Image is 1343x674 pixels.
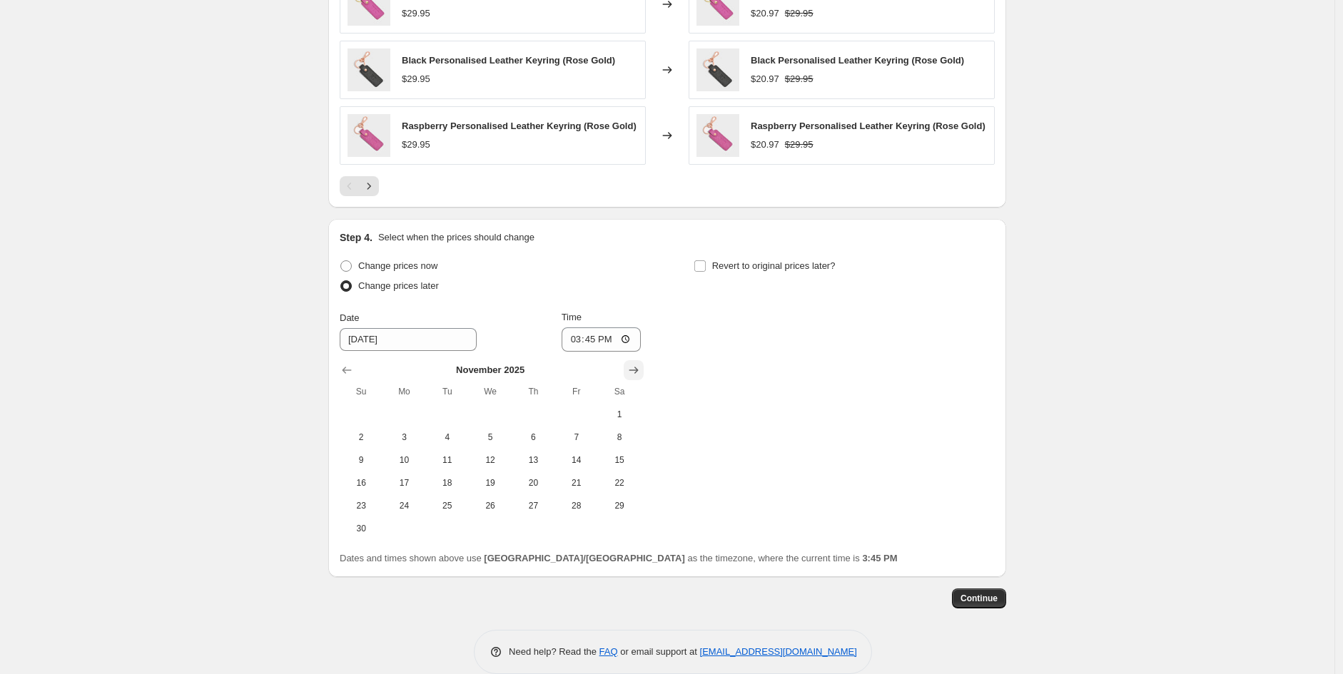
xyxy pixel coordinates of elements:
button: Friday November 28 2025 [555,494,598,517]
span: 10 [388,454,420,466]
button: Tuesday November 18 2025 [426,471,469,494]
span: 26 [475,500,506,511]
span: We [475,386,506,397]
span: Change prices later [358,280,439,291]
span: Tu [432,386,463,397]
p: Select when the prices should change [378,230,534,245]
button: Thursday November 13 2025 [512,449,554,471]
span: Mo [388,386,420,397]
span: 11 [432,454,463,466]
img: RaspberryPersonalisedLeatherKeyringRoseGold-TheLabelHouseCollection_80x.jpg [348,114,390,157]
span: 5 [475,432,506,443]
span: 16 [345,477,377,489]
th: Thursday [512,380,554,403]
span: 6 [517,432,549,443]
button: Monday November 10 2025 [382,449,425,471]
span: 7 [561,432,592,443]
span: Su [345,386,377,397]
button: Thursday November 6 2025 [512,426,554,449]
button: Wednesday November 5 2025 [469,426,512,449]
img: BlackPersonalisedLeatherKeyringRoseGold-TheLabelHouseCollection_80x.jpg [348,48,390,91]
span: 17 [388,477,420,489]
span: 8 [604,432,635,443]
span: Revert to original prices later? [712,260,836,271]
th: Monday [382,380,425,403]
button: Wednesday November 19 2025 [469,471,512,494]
b: 3:45 PM [862,553,897,563]
span: 25 [432,500,463,511]
span: 27 [517,500,549,511]
strike: $29.95 [785,72,814,86]
div: $20.97 [751,6,779,21]
span: 4 [432,432,463,443]
button: Sunday November 23 2025 [340,494,382,517]
button: Tuesday November 25 2025 [426,494,469,517]
button: Saturday November 15 2025 [598,449,641,471]
button: Show previous month, October 2025 [337,360,357,380]
span: 19 [475,477,506,489]
span: 30 [345,523,377,534]
span: Change prices now [358,260,437,271]
th: Saturday [598,380,641,403]
span: 9 [345,454,377,466]
button: Friday November 7 2025 [555,426,598,449]
img: RaspberryPersonalisedLeatherKeyringRoseGold-TheLabelHouseCollection_80x.jpg [696,114,739,157]
button: Saturday November 8 2025 [598,426,641,449]
button: Tuesday November 4 2025 [426,426,469,449]
span: 14 [561,454,592,466]
button: Friday November 21 2025 [555,471,598,494]
button: Sunday November 16 2025 [340,471,382,494]
span: 18 [432,477,463,489]
button: Next [359,176,379,196]
a: [EMAIL_ADDRESS][DOMAIN_NAME] [700,646,857,657]
input: 10/1/2025 [340,328,477,351]
button: Sunday November 2 2025 [340,426,382,449]
span: or email support at [618,646,700,657]
th: Tuesday [426,380,469,403]
span: 24 [388,500,420,511]
button: Sunday November 9 2025 [340,449,382,471]
button: Wednesday November 12 2025 [469,449,512,471]
span: 29 [604,500,635,511]
div: $29.95 [402,6,430,21]
button: Saturday November 1 2025 [598,403,641,426]
div: $20.97 [751,138,779,152]
div: $20.97 [751,72,779,86]
th: Wednesday [469,380,512,403]
b: [GEOGRAPHIC_DATA]/[GEOGRAPHIC_DATA] [484,553,684,563]
span: Dates and times shown above use as the timezone, where the current time is [340,553,898,563]
button: Saturday November 29 2025 [598,494,641,517]
span: Continue [961,593,998,604]
input: 12:00 [562,327,642,352]
span: Black Personalised Leather Keyring (Rose Gold) [402,55,615,66]
span: 20 [517,477,549,489]
img: BlackPersonalisedLeatherKeyringRoseGold-TheLabelHouseCollection_80x.jpg [696,48,739,91]
span: Date [340,312,359,323]
strike: $29.95 [785,138,814,152]
span: 28 [561,500,592,511]
th: Sunday [340,380,382,403]
span: 13 [517,454,549,466]
span: Raspberry Personalised Leather Keyring (Rose Gold) [751,121,985,131]
span: 21 [561,477,592,489]
span: Need help? Read the [509,646,599,657]
span: 3 [388,432,420,443]
div: $29.95 [402,72,430,86]
span: Raspberry Personalised Leather Keyring (Rose Gold) [402,121,637,131]
button: Monday November 24 2025 [382,494,425,517]
button: Thursday November 20 2025 [512,471,554,494]
button: Monday November 3 2025 [382,426,425,449]
div: $29.95 [402,138,430,152]
nav: Pagination [340,176,379,196]
span: 22 [604,477,635,489]
span: 2 [345,432,377,443]
button: Show next month, December 2025 [624,360,644,380]
button: Tuesday November 11 2025 [426,449,469,471]
th: Friday [555,380,598,403]
button: Monday November 17 2025 [382,471,425,494]
a: FAQ [599,646,618,657]
span: 1 [604,409,635,420]
button: Saturday November 22 2025 [598,471,641,494]
button: Sunday November 30 2025 [340,517,382,540]
strike: $29.95 [785,6,814,21]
